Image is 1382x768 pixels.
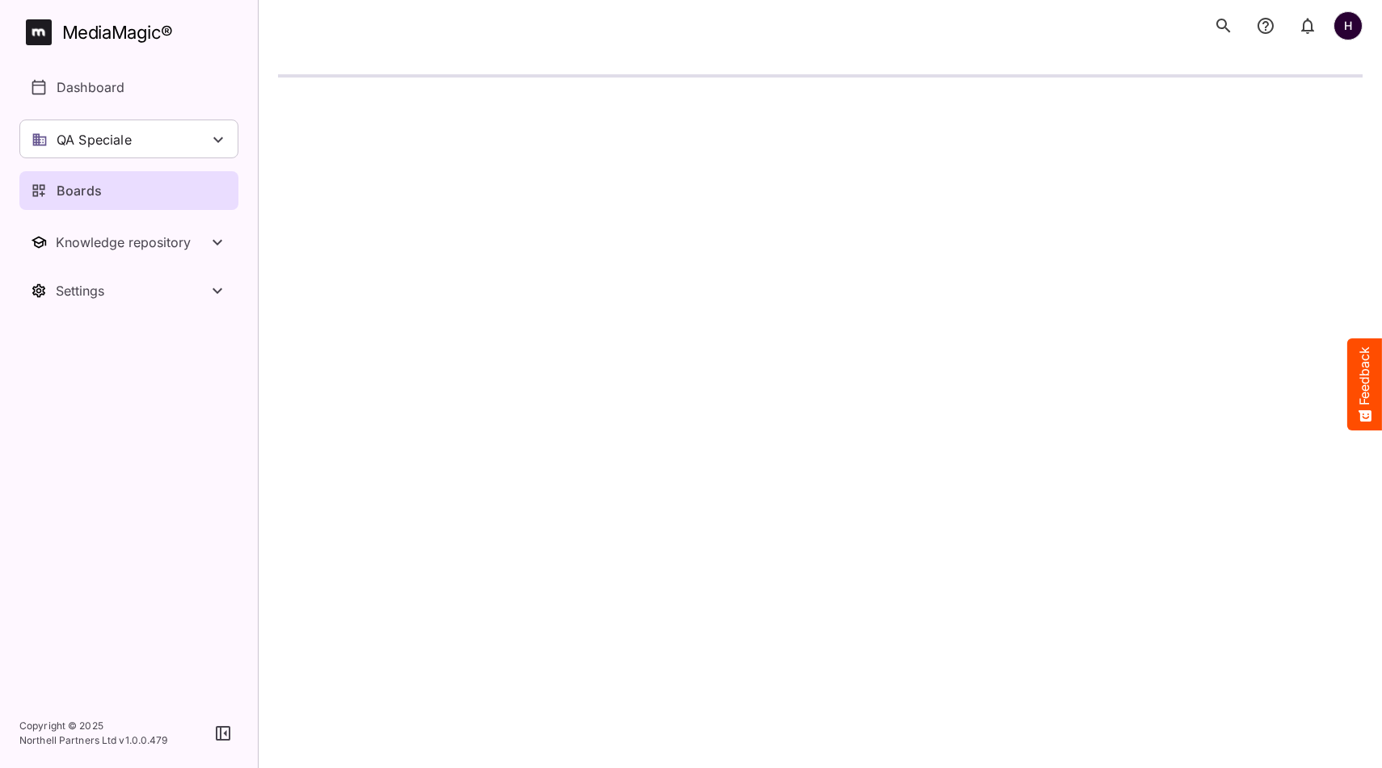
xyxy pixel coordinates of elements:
[56,283,208,299] div: Settings
[57,78,124,97] p: Dashboard
[1291,10,1324,42] button: notifications
[62,19,173,46] div: MediaMagic ®
[1334,11,1363,40] div: H
[26,19,238,45] a: MediaMagic®
[19,68,238,107] a: Dashboard
[1249,10,1282,42] button: notifications
[19,733,168,748] p: Northell Partners Ltd v 1.0.0.479
[19,223,238,262] button: Toggle Knowledge repository
[1347,338,1382,430] button: Feedback
[57,130,132,149] p: QA Speciale
[56,234,208,250] div: Knowledge repository
[57,181,102,200] p: Boards
[19,271,238,310] nav: Settings
[19,223,238,262] nav: Knowledge repository
[19,171,238,210] a: Boards
[19,271,238,310] button: Toggle Settings
[1207,10,1240,42] button: search
[19,719,168,733] p: Copyright © 2025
